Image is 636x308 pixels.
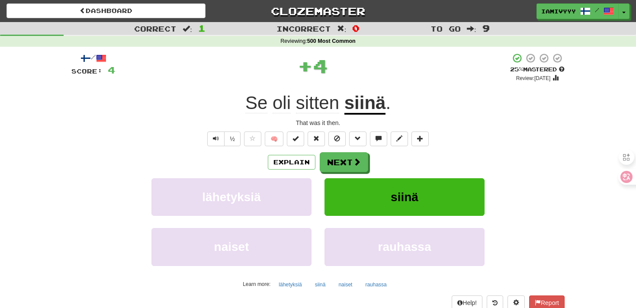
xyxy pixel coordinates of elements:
[595,7,599,13] span: /
[134,24,177,33] span: Correct
[378,240,431,253] span: rauhassa
[298,53,313,79] span: +
[71,67,103,75] span: Score:
[360,278,391,291] button: rauhassa
[313,55,328,77] span: 4
[218,3,418,19] a: Clozemaster
[467,25,476,32] span: :
[202,190,260,204] span: lähetyksiä
[536,3,619,19] a: iamivyyy /
[287,132,304,146] button: Set this sentence to 100% Mastered (alt+m)
[206,132,241,146] div: Text-to-speech controls
[510,66,565,74] div: Mastered
[243,281,270,287] small: Learn more:
[344,93,386,115] u: siinä
[6,3,206,18] a: Dashboard
[268,155,315,170] button: Explain
[334,278,357,291] button: naiset
[207,132,225,146] button: Play sentence audio (ctl+space)
[349,132,366,146] button: Grammar (alt+g)
[71,53,115,64] div: /
[307,38,356,44] strong: 500 Most Common
[324,178,485,216] button: siinä
[224,132,241,146] button: ½
[391,190,418,204] span: siinä
[183,25,192,32] span: :
[510,66,523,73] span: 25 %
[198,23,206,33] span: 1
[71,119,565,127] div: That was it then.
[370,132,387,146] button: Discuss sentence (alt+u)
[276,24,331,33] span: Incorrect
[108,64,115,75] span: 4
[273,93,291,113] span: oli
[430,24,461,33] span: To go
[151,228,312,266] button: naiset
[391,132,408,146] button: Edit sentence (alt+d)
[516,75,551,81] small: Review: [DATE]
[274,278,306,291] button: lähetyksiä
[265,132,283,146] button: 🧠
[411,132,429,146] button: Add to collection (alt+a)
[385,93,391,113] span: .
[296,93,339,113] span: sitten
[244,132,261,146] button: Favorite sentence (alt+f)
[328,132,346,146] button: Ignore sentence (alt+i)
[352,23,360,33] span: 0
[310,278,331,291] button: siinä
[324,228,485,266] button: rauhassa
[151,178,312,216] button: lähetyksiä
[337,25,347,32] span: :
[320,152,368,172] button: Next
[245,93,267,113] span: Se
[541,7,576,15] span: iamivyyy
[308,132,325,146] button: Reset to 0% Mastered (alt+r)
[214,240,249,253] span: naiset
[482,23,490,33] span: 9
